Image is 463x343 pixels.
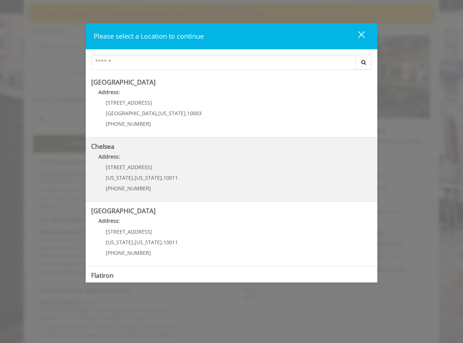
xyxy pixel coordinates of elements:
b: Address: [98,89,120,96]
span: , [162,239,163,246]
span: 10011 [163,174,178,181]
span: , [186,110,187,117]
span: , [157,110,158,117]
span: [PHONE_NUMBER] [106,185,151,192]
b: Address: [98,153,120,160]
span: [US_STATE] [106,239,133,246]
span: [STREET_ADDRESS] [106,164,152,171]
span: [US_STATE] [135,239,162,246]
span: [GEOGRAPHIC_DATA] [106,110,157,117]
span: [STREET_ADDRESS] [106,99,152,106]
b: [GEOGRAPHIC_DATA] [91,78,156,86]
div: Center Select [91,55,372,73]
span: Please select a Location to continue [94,32,204,40]
span: , [133,239,135,246]
span: [US_STATE] [106,174,133,181]
b: [GEOGRAPHIC_DATA] [91,206,156,215]
span: [US_STATE] [135,174,162,181]
span: 10011 [163,239,178,246]
div: close dialog [350,31,364,42]
b: Address: [98,217,120,224]
input: Search Center [91,55,356,70]
b: Flatiron [91,271,114,280]
span: [US_STATE] [158,110,186,117]
span: [STREET_ADDRESS] [106,228,152,235]
span: , [133,174,135,181]
b: Chelsea [91,142,114,151]
span: 10003 [187,110,202,117]
span: , [162,174,163,181]
span: [PHONE_NUMBER] [106,120,151,127]
span: [PHONE_NUMBER] [106,249,151,256]
button: close dialog [345,29,369,44]
i: Search button [359,60,368,65]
